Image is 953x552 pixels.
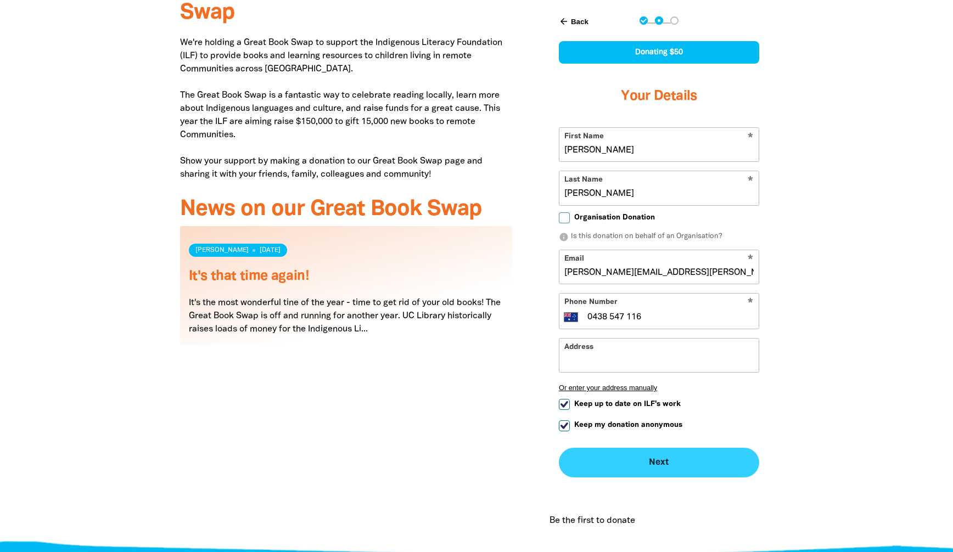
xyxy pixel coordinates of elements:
input: Organisation Donation [559,212,570,223]
a: It's that time again! [189,270,309,283]
span: Keep my donation anonymous [574,420,682,430]
div: Paginated content [180,226,512,358]
input: Keep my donation anonymous [559,420,570,431]
i: Required [748,298,753,308]
button: Back [554,12,593,31]
h3: Your Details [559,75,759,119]
button: Navigate to step 2 of 3 to enter your details [655,16,663,25]
button: Navigate to step 1 of 3 to enter your donation amount [640,16,648,25]
i: arrow_back [559,16,569,26]
input: Keep up to date on ILF's work [559,399,570,410]
p: We're holding a Great Book Swap to support the Indigenous Literacy Foundation (ILF) to provide bo... [180,36,512,181]
div: Donating $50 [559,41,759,64]
button: Next [559,448,759,477]
button: Navigate to step 3 of 3 to enter your payment details [670,16,679,25]
span: Organisation Donation [574,212,655,223]
button: Or enter your address manually [559,384,759,392]
p: Is this donation on behalf of an Organisation? [559,232,759,243]
i: info [559,232,569,242]
p: Be the first to donate [550,514,635,527]
div: Donation stream [545,501,773,540]
span: Keep up to date on ILF's work [574,399,681,409]
h3: News on our Great Book Swap [180,198,512,222]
